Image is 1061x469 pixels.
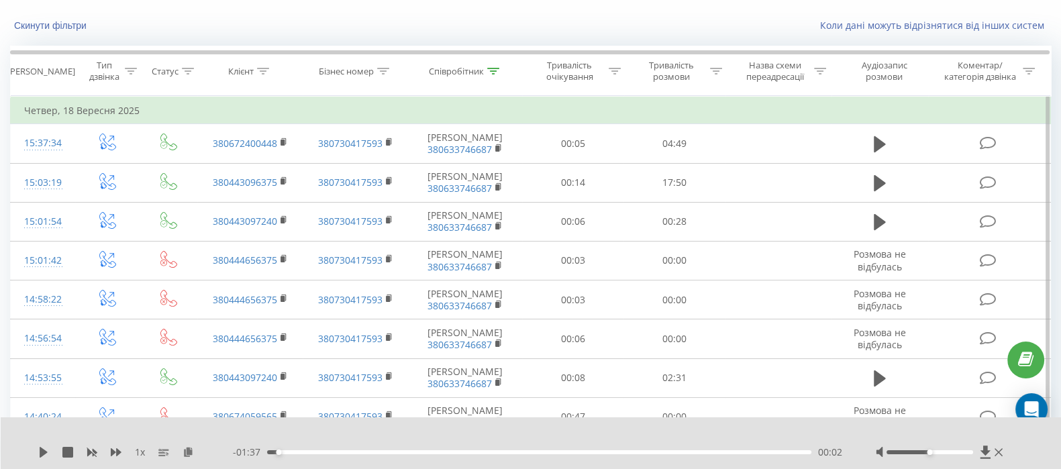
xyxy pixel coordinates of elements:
[228,66,254,77] div: Клієнт
[522,397,623,436] td: 00:47
[10,19,93,32] button: Скинути фільтри
[318,137,383,150] a: 380730417593
[24,130,62,156] div: 15:37:34
[623,241,725,280] td: 00:00
[427,260,492,273] a: 380633746687
[522,202,623,241] td: 00:06
[213,293,277,306] a: 380444656375
[318,176,383,189] a: 380730417593
[427,416,492,429] a: 380633746687
[318,254,383,266] a: 380730417593
[927,450,933,455] div: Accessibility label
[427,143,492,156] a: 380633746687
[534,60,605,83] div: Тривалість очікування
[24,365,62,391] div: 14:53:55
[409,124,522,163] td: [PERSON_NAME]
[318,215,383,227] a: 380730417593
[24,286,62,313] div: 14:58:22
[213,137,277,150] a: 380672400448
[623,319,725,358] td: 00:00
[409,241,522,280] td: [PERSON_NAME]
[522,241,623,280] td: 00:03
[318,410,383,423] a: 380730417593
[1015,393,1048,425] div: Open Intercom Messenger
[213,332,277,345] a: 380444656375
[7,66,75,77] div: [PERSON_NAME]
[24,248,62,274] div: 15:01:42
[623,124,725,163] td: 04:49
[213,371,277,384] a: 380443097240
[409,163,522,202] td: [PERSON_NAME]
[739,60,811,83] div: Назва схеми переадресації
[409,319,522,358] td: [PERSON_NAME]
[24,170,62,196] div: 15:03:19
[427,221,492,233] a: 380633746687
[318,332,383,345] a: 380730417593
[854,326,906,351] span: Розмова не відбулась
[409,397,522,436] td: [PERSON_NAME]
[522,319,623,358] td: 00:06
[522,163,623,202] td: 00:14
[623,163,725,202] td: 17:50
[213,410,277,423] a: 380674059565
[429,66,484,77] div: Співробітник
[213,254,277,266] a: 380444656375
[427,377,492,390] a: 380633746687
[941,60,1019,83] div: Коментар/категорія дзвінка
[213,176,277,189] a: 380443096375
[276,450,281,455] div: Accessibility label
[820,19,1051,32] a: Коли дані можуть відрізнятися вiд інших систем
[427,338,492,351] a: 380633746687
[233,446,267,459] span: - 01:37
[854,287,906,312] span: Розмова не відбулась
[522,358,623,397] td: 00:08
[24,209,62,235] div: 15:01:54
[623,280,725,319] td: 00:00
[522,280,623,319] td: 00:03
[152,66,179,77] div: Статус
[522,124,623,163] td: 00:05
[318,371,383,384] a: 380730417593
[623,397,725,436] td: 00:00
[818,446,842,459] span: 00:02
[409,202,522,241] td: [PERSON_NAME]
[24,325,62,352] div: 14:56:54
[11,97,1051,124] td: Четвер, 18 Вересня 2025
[135,446,145,459] span: 1 x
[427,299,492,312] a: 380633746687
[636,60,707,83] div: Тривалість розмови
[854,248,906,272] span: Розмова не відбулась
[24,404,62,430] div: 14:40:24
[854,404,906,429] span: Розмова не відбулась
[409,280,522,319] td: [PERSON_NAME]
[843,60,925,83] div: Аудіозапис розмови
[318,293,383,306] a: 380730417593
[427,182,492,195] a: 380633746687
[409,358,522,397] td: [PERSON_NAME]
[623,202,725,241] td: 00:28
[319,66,374,77] div: Бізнес номер
[213,215,277,227] a: 380443097240
[87,60,121,83] div: Тип дзвінка
[623,358,725,397] td: 02:31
